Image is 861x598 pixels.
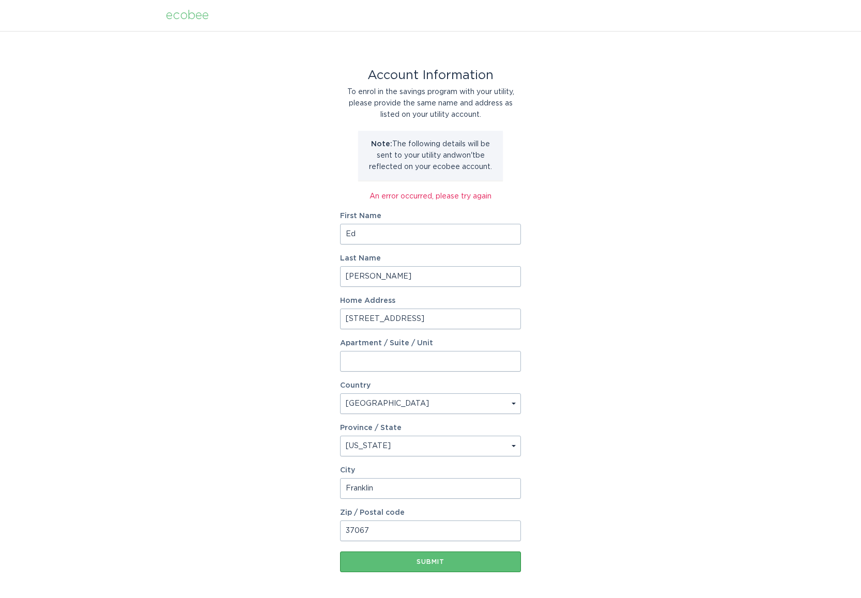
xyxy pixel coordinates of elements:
label: Country [340,382,371,389]
label: City [340,467,521,474]
div: Account Information [340,70,521,81]
label: First Name [340,212,521,220]
strong: Note: [371,141,392,148]
label: Province / State [340,424,402,432]
div: Submit [345,559,516,565]
div: An error occurred, please try again [340,191,521,202]
button: Submit [340,551,521,572]
label: Last Name [340,255,521,262]
label: Apartment / Suite / Unit [340,340,521,347]
div: To enrol in the savings program with your utility, please provide the same name and address as li... [340,86,521,120]
label: Zip / Postal code [340,509,521,516]
p: The following details will be sent to your utility and won't be reflected on your ecobee account. [366,139,495,173]
label: Home Address [340,297,521,304]
div: ecobee [166,10,209,21]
